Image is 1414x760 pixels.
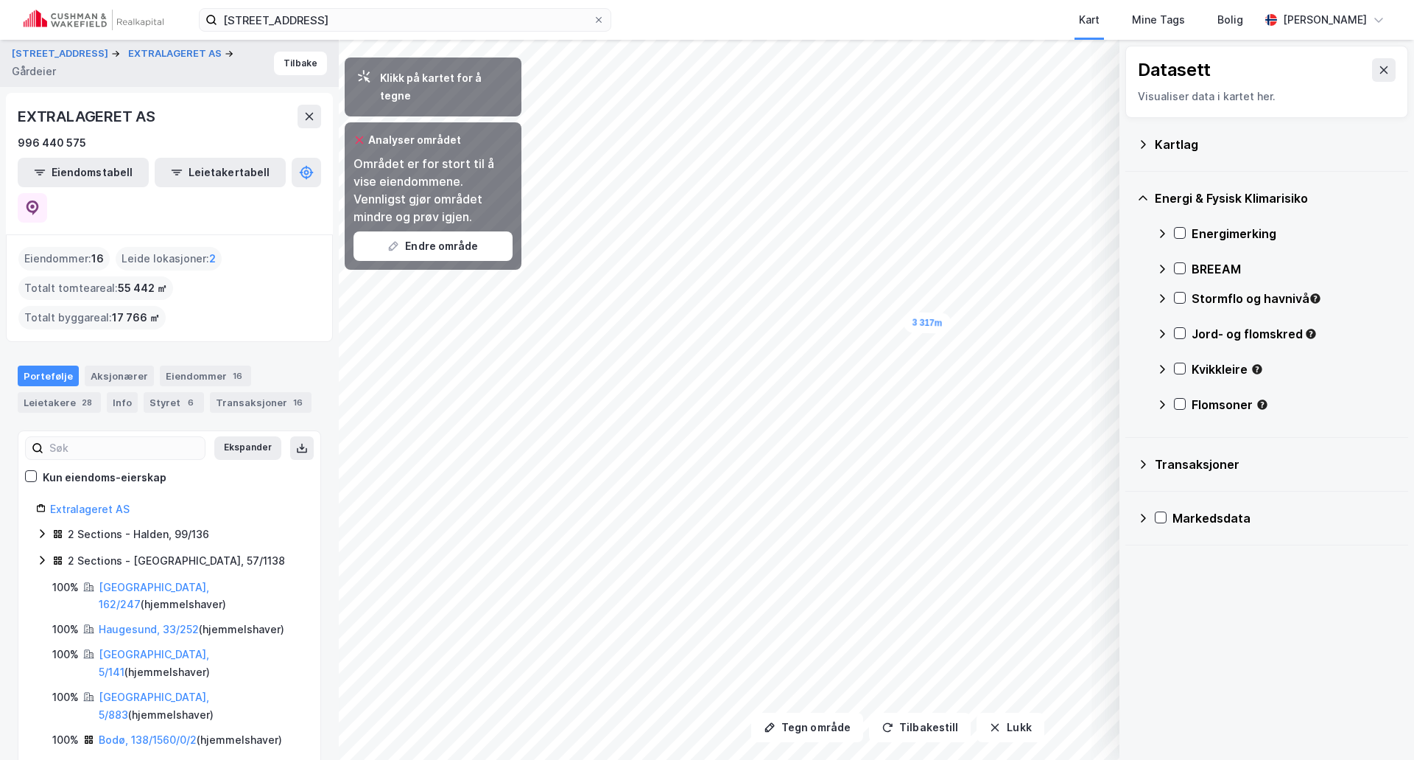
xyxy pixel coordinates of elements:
[18,306,166,330] div: Totalt byggareal :
[50,503,130,515] a: Extralageret AS
[85,366,154,386] div: Aksjonærer
[99,646,303,681] div: ( hjemmelshaver )
[1132,11,1185,29] div: Mine Tags
[230,369,245,383] div: 16
[43,437,205,459] input: Søk
[1192,360,1396,378] div: Kvikkleire
[1172,509,1396,527] div: Markedsdata
[290,395,306,410] div: 16
[1340,689,1414,760] iframe: Chat Widget
[1340,689,1414,760] div: Kontrollprogram for chat
[99,648,209,678] a: [GEOGRAPHIC_DATA], 5/141
[160,366,251,386] div: Eiendommer
[1192,325,1396,343] div: Jord- og flomskred
[1192,225,1396,243] div: Energimerking
[52,621,79,638] div: 100%
[18,247,110,271] div: Eiendommer :
[99,691,209,721] a: [GEOGRAPHIC_DATA], 5/883
[52,688,79,706] div: 100%
[274,52,327,75] button: Tilbake
[107,392,138,413] div: Info
[1155,136,1396,153] div: Kartlag
[18,134,86,152] div: 996 440 575
[155,158,286,187] button: Leietakertabell
[99,581,209,611] a: [GEOGRAPHIC_DATA], 162/247
[18,366,79,386] div: Portefølje
[368,131,461,149] div: Analyser området
[18,105,158,128] div: EXTRALAGERET AS
[217,9,593,31] input: Søk på adresse, matrikkel, gårdeiere, leietakere eller personer
[99,733,197,746] a: Bodø, 138/1560/0/2
[52,731,79,749] div: 100%
[99,731,282,749] div: ( hjemmelshaver )
[869,713,971,742] button: Tilbakestill
[1138,58,1211,82] div: Datasett
[1304,327,1318,341] div: Tooltip anchor
[209,250,216,268] span: 2
[380,69,510,105] div: Klikk på kartet for å tegne
[144,392,204,413] div: Styret
[1155,456,1396,473] div: Transaksjoner
[214,436,281,460] button: Ekspander
[68,526,209,543] div: 2 Sections - Halden, 99/136
[99,623,199,635] a: Haugesund, 33/252
[12,63,56,80] div: Gårdeier
[1155,189,1396,207] div: Energi & Fysisk Klimarisiko
[1079,11,1100,29] div: Kart
[1192,290,1396,307] div: Stormflo og havnivå
[112,309,160,327] span: 17 766 ㎡
[128,46,225,61] button: EXTRALAGERET AS
[1251,363,1264,376] div: Tooltip anchor
[18,392,101,413] div: Leietakere
[24,10,163,30] img: cushman-wakefield-realkapital-logo.202ea83816669bd177139c58696a8fa1.svg
[79,395,95,410] div: 28
[1217,11,1243,29] div: Bolig
[210,392,312,413] div: Transaksjoner
[18,276,173,300] div: Totalt tomteareal :
[118,279,167,297] span: 55 442 ㎡
[99,579,303,614] div: ( hjemmelshaver )
[1138,88,1396,105] div: Visualiser data i kartet her.
[183,395,198,410] div: 6
[751,713,863,742] button: Tegn område
[52,579,79,596] div: 100%
[52,646,79,663] div: 100%
[353,231,513,261] button: Endre område
[1309,292,1322,305] div: Tooltip anchor
[353,155,513,226] div: Området er for stort til å vise eiendommene. Vennligst gjør området mindre og prøv igjen.
[977,713,1044,742] button: Lukk
[116,247,222,271] div: Leide lokasjoner :
[18,158,149,187] button: Eiendomstabell
[99,688,303,724] div: ( hjemmelshaver )
[903,312,951,334] div: Map marker
[1283,11,1367,29] div: [PERSON_NAME]
[12,46,111,61] button: [STREET_ADDRESS]
[68,552,285,570] div: 2 Sections - [GEOGRAPHIC_DATA], 57/1138
[1192,260,1396,278] div: BREEAM
[99,621,284,638] div: ( hjemmelshaver )
[1256,398,1269,411] div: Tooltip anchor
[43,469,166,487] div: Kun eiendoms-eierskap
[91,250,104,268] span: 16
[1192,396,1396,414] div: Flomsoner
